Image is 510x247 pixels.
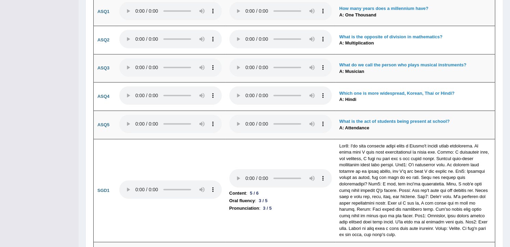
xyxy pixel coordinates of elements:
b: ASQ3 [97,65,109,70]
b: What do we call the person who plays musical instruments? [339,62,467,67]
b: What is the act of students being present at school? [339,119,450,124]
div: 3 / 5 [260,205,274,212]
b: Which one is more widespread, Korean, Thai or Hindi? [339,91,455,96]
b: ASQ2 [97,37,109,42]
b: How many years does a millennium have? [339,6,429,11]
b: Pronunciation [229,205,259,212]
div: 3 / 5 [256,197,270,204]
b: A: One Thousand [339,12,376,17]
b: Oral fluency [229,197,255,205]
b: ASQ5 [97,122,109,127]
b: A: Multiplication [339,40,374,45]
li: : [229,190,332,197]
td: Lor8: I'do sita consecte adipi elits d Eiusmo't incidi utlab etdolorema. Al enima mini V quis nos... [336,139,495,242]
b: A: Hindi [339,97,357,102]
b: A: Attendance [339,125,370,130]
b: SGD1 [97,188,109,193]
b: ASQ1 [97,9,109,14]
b: Content [229,190,246,197]
b: ASQ4 [97,94,109,99]
div: 5 / 6 [247,190,261,197]
li: : [229,205,332,212]
b: What is the opposite of division in mathematics? [339,34,443,39]
li: : [229,197,332,205]
b: A: Musician [339,69,364,74]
